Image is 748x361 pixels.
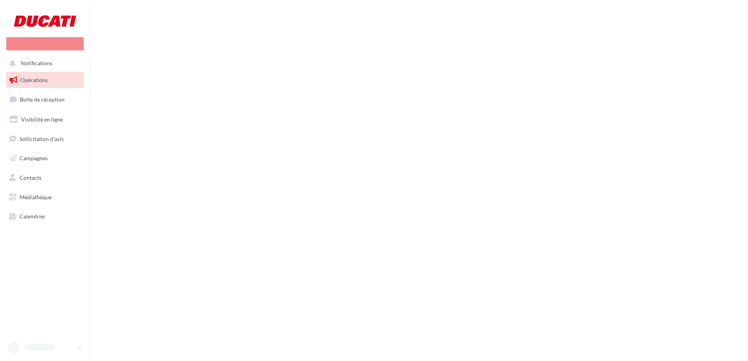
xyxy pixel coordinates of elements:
a: Opérations [5,72,85,88]
span: Calendrier [20,213,46,220]
span: Opérations [20,77,48,83]
span: Visibilité en ligne [21,116,63,123]
a: Boîte de réception [5,91,85,108]
div: Nouvelle campagne [6,37,84,50]
a: Campagnes [5,150,85,166]
a: Contacts [5,170,85,186]
span: Notifications [21,60,52,67]
span: Campagnes [20,155,48,161]
span: Boîte de réception [20,96,65,103]
a: Calendrier [5,208,85,225]
span: Sollicitation d'avis [20,135,64,142]
a: Visibilité en ligne [5,111,85,128]
a: Médiathèque [5,189,85,206]
a: Sollicitation d'avis [5,131,85,147]
span: Contacts [20,174,41,181]
span: Médiathèque [20,194,52,200]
